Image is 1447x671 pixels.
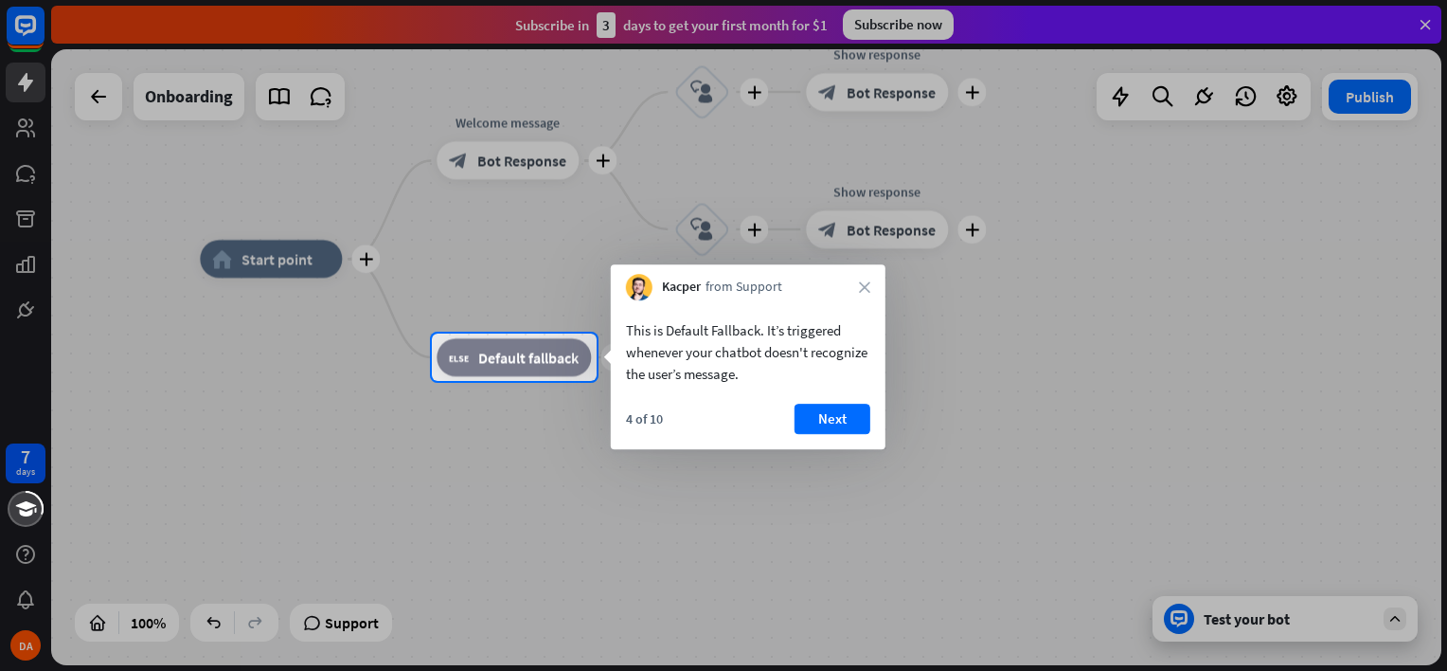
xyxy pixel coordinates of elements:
[662,278,701,297] span: Kacper
[859,281,870,293] i: close
[626,410,663,427] div: 4 of 10
[15,8,72,64] button: Open LiveChat chat widget
[449,348,469,367] i: block_fallback
[706,278,782,297] span: from Support
[626,319,870,385] div: This is Default Fallback. It’s triggered whenever your chatbot doesn't recognize the user’s message.
[795,404,870,434] button: Next
[478,348,579,367] span: Default fallback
